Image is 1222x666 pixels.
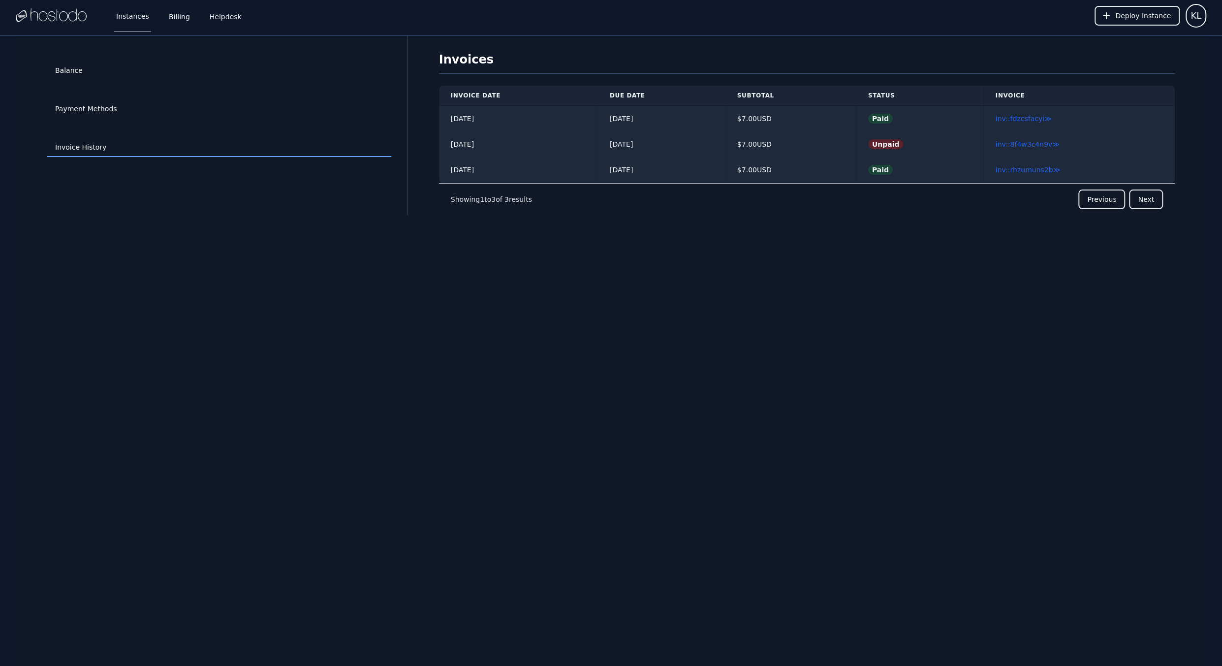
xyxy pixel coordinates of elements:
[868,165,893,175] span: Paid
[737,165,845,175] div: $ 7.00 USD
[598,106,725,132] td: [DATE]
[480,195,484,203] span: 1
[47,138,391,157] a: Invoice History
[996,140,1060,148] a: inv::8f4w3c4n9v≫
[439,157,598,183] td: [DATE]
[439,86,598,106] th: Invoice Date
[996,115,1052,123] a: inv::fdzcsfacyi≫
[598,157,725,183] td: [DATE]
[737,139,845,149] div: $ 7.00 USD
[451,194,532,204] p: Showing to of results
[984,86,1175,106] th: Invoice
[47,62,391,80] a: Balance
[737,114,845,124] div: $ 7.00 USD
[439,183,1175,215] nav: Pagination
[1186,4,1206,28] button: User menu
[16,8,87,23] img: Logo
[1129,190,1163,209] button: Next
[868,139,904,149] span: Unpaid
[47,100,391,119] a: Payment Methods
[1115,11,1171,21] span: Deploy Instance
[439,131,598,157] td: [DATE]
[598,86,725,106] th: Due Date
[504,195,509,203] span: 3
[439,106,598,132] td: [DATE]
[1095,6,1180,26] button: Deploy Instance
[439,52,1175,74] h1: Invoices
[1078,190,1125,209] button: Previous
[996,166,1060,174] a: inv::rhzumuns2b≫
[725,86,856,106] th: Subtotal
[856,86,984,106] th: Status
[491,195,496,203] span: 3
[868,114,893,124] span: Paid
[1191,9,1201,23] span: KL
[598,131,725,157] td: [DATE]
